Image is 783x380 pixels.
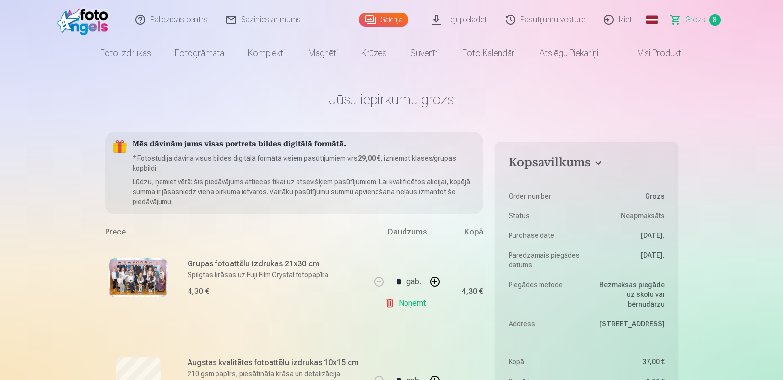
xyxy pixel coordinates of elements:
a: Atslēgu piekariņi [528,39,610,67]
dt: Purchase date [509,231,582,240]
a: Foto kalendāri [451,39,528,67]
dd: Grozs [592,191,665,201]
dd: [STREET_ADDRESS] [592,319,665,329]
span: Neapmaksāts [621,211,665,221]
p: Lūdzu, ņemiet vērā: šis piedāvājums attiecas tikai uz atsevišķiem pasūtījumiem. Lai kvalificētos ... [133,177,476,206]
a: Krūzes [350,39,399,67]
div: Prece [105,226,371,242]
span: 8 [709,14,721,26]
span: Grozs [685,14,705,26]
div: Daudzums [370,226,444,242]
a: Fotogrāmata [163,39,236,67]
a: Magnēti [297,39,350,67]
button: Kopsavilkums [509,155,664,173]
dd: Bezmaksas piegāde uz skolu vai bērnudārzu [592,280,665,309]
dt: Status [509,211,582,221]
div: 4,30 € [461,289,483,294]
dt: Address [509,319,582,329]
p: Spilgtas krāsas uz Fuji Film Crystal fotopapīra [188,270,365,280]
div: 4,30 € [188,286,209,297]
a: Galerija [359,13,408,27]
dd: [DATE]. [592,231,665,240]
h1: Jūsu iepirkumu grozs [105,90,678,108]
a: Komplekti [236,39,297,67]
a: Noņemt [385,293,430,313]
h5: Mēs dāvinām jums visas portreta bildes digitālā formātā. [133,140,476,149]
dt: Paredzamais piegādes datums [509,250,582,270]
img: /fa1 [57,4,113,35]
div: Kopā [444,226,483,242]
dd: [DATE]. [592,250,665,270]
b: 29,00 € [358,154,380,162]
h6: Augstas kvalitātes fotoattēlu izdrukas 10x15 cm [188,357,365,369]
a: Visi produkti [610,39,695,67]
dt: Piegādes metode [509,280,582,309]
h6: Grupas fotoattēlu izdrukas 21x30 cm [188,258,365,270]
dd: 37,00 € [592,357,665,367]
a: Foto izdrukas [88,39,163,67]
dt: Order number [509,191,582,201]
dt: Kopā [509,357,582,367]
p: 210 gsm papīrs, piesātināta krāsa un detalizācija [188,369,365,379]
p: * Fotostudija dāvina visus bildes digitālā formātā visiem pasūtījumiem virs , izniemot klases/gru... [133,153,476,173]
a: Suvenīri [399,39,451,67]
div: gab. [406,270,421,293]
